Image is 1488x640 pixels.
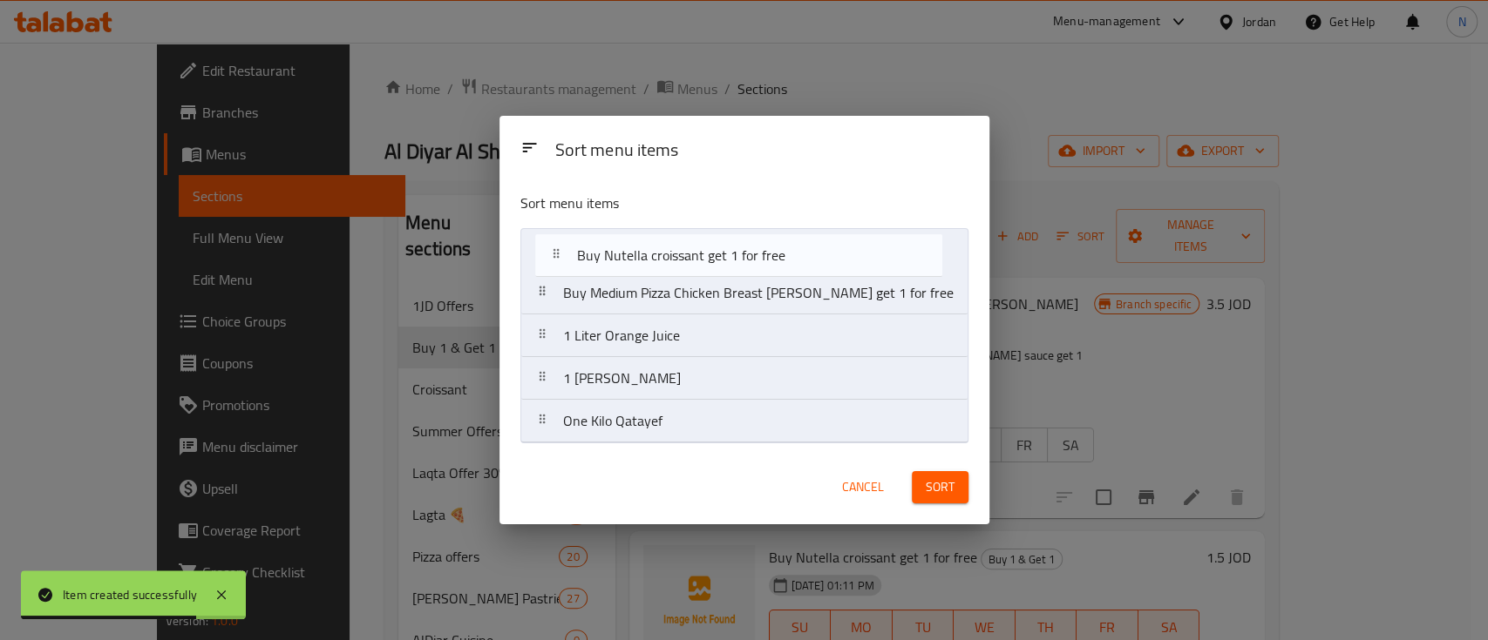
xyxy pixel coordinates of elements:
[520,192,845,214] p: Sort menu items
[912,471,968,503] button: Sort
[63,585,197,604] div: Item created successfully
[835,471,891,503] button: Cancel
[548,131,936,171] div: Sort menu items
[842,476,884,498] span: Cancel
[926,476,955,498] span: Sort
